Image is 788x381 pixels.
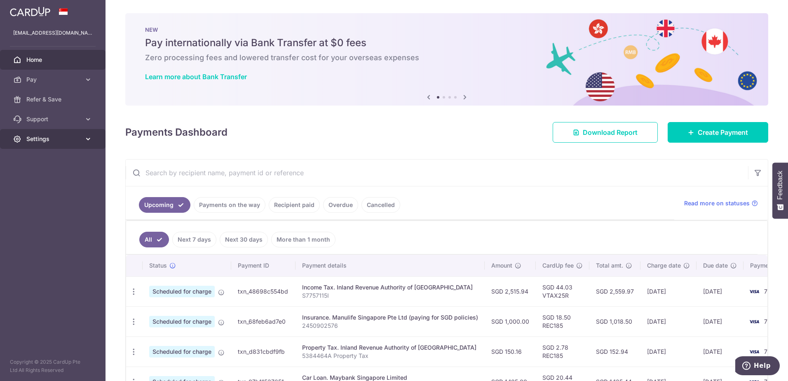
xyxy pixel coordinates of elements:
td: SGD 2,515.94 [485,276,536,306]
div: Income Tax. Inland Revenue Authority of [GEOGRAPHIC_DATA] [302,283,478,292]
span: Settings [26,135,81,143]
td: [DATE] [697,306,743,336]
p: [EMAIL_ADDRESS][DOMAIN_NAME] [13,29,92,37]
td: SGD 1,000.00 [485,306,536,336]
span: Home [26,56,81,64]
span: Pay [26,75,81,84]
span: 7689 [764,288,779,295]
span: Due date [703,261,728,270]
p: 2450902576 [302,322,478,330]
img: Bank Card [746,347,762,357]
td: [DATE] [640,306,697,336]
td: [DATE] [640,336,697,367]
span: Download Report [583,127,638,137]
p: NEW [145,26,748,33]
button: Feedback - Show survey [772,162,788,219]
span: Refer & Save [26,95,81,103]
td: SGD 18.50 REC185 [536,306,589,336]
td: txn_68feb6ad7e0 [231,306,295,336]
span: Charge date [647,261,681,270]
span: Support [26,115,81,123]
a: Recipient paid [269,197,320,213]
td: SGD 2.78 REC185 [536,336,589,367]
a: Download Report [553,122,658,143]
td: SGD 1,018.50 [589,306,640,336]
a: Overdue [323,197,358,213]
input: Search by recipient name, payment id or reference [126,160,748,186]
img: Bank Card [746,317,762,327]
th: Payment ID [231,255,295,276]
a: All [139,232,169,247]
h6: Zero processing fees and lowered transfer cost for your overseas expenses [145,53,748,63]
a: Next 30 days [220,232,268,247]
a: Payments on the way [194,197,265,213]
span: Create Payment [698,127,748,137]
iframe: Opens a widget where you can find more information [735,356,780,377]
p: 5384464A Property Tax [302,352,478,360]
a: Upcoming [139,197,190,213]
span: CardUp fee [542,261,574,270]
div: Property Tax. Inland Revenue Authority of [GEOGRAPHIC_DATA] [302,343,478,352]
td: SGD 2,559.97 [589,276,640,306]
span: Scheduled for charge [149,316,215,327]
td: txn_48698c554bd [231,276,295,306]
td: SGD 152.94 [589,336,640,367]
span: Read more on statuses [684,199,750,207]
div: Insurance. Manulife Singapore Pte Ltd (paying for SGD policies) [302,313,478,322]
a: Read more on statuses [684,199,758,207]
span: Feedback [776,171,784,200]
td: [DATE] [697,276,743,306]
span: Scheduled for charge [149,346,215,357]
span: 7689 [764,318,779,325]
h5: Pay internationally via Bank Transfer at $0 fees [145,36,748,49]
a: Next 7 days [172,232,216,247]
img: Bank transfer banner [125,13,768,106]
a: Create Payment [668,122,768,143]
span: Amount [491,261,512,270]
td: SGD 44.03 VTAX25R [536,276,589,306]
span: Scheduled for charge [149,286,215,297]
span: Status [149,261,167,270]
span: Total amt. [596,261,623,270]
h4: Payments Dashboard [125,125,227,140]
img: Bank Card [746,287,762,296]
td: txn_d831cbdf9fb [231,336,295,367]
img: CardUp [10,7,50,16]
td: SGD 150.16 [485,336,536,367]
p: S7757115I [302,292,478,300]
th: Payment details [295,255,485,276]
a: Learn more about Bank Transfer [145,73,247,81]
span: 7689 [764,348,779,355]
a: More than 1 month [271,232,335,247]
td: [DATE] [640,276,697,306]
a: Cancelled [361,197,400,213]
td: [DATE] [697,336,743,367]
